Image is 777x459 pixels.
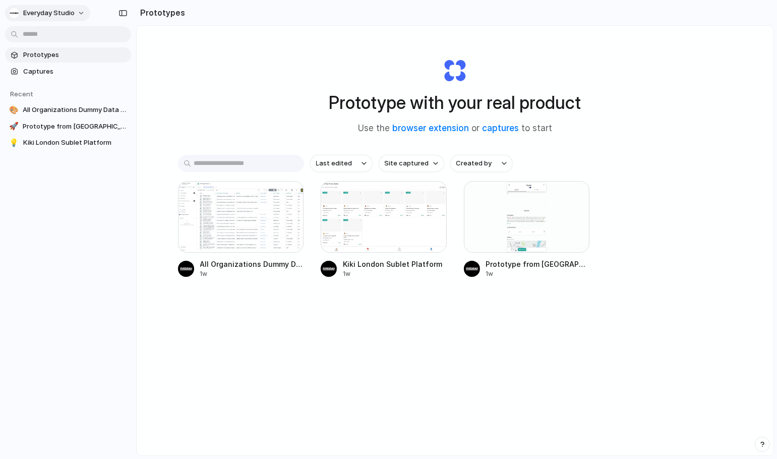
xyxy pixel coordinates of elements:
[392,123,469,133] a: browser extension
[5,47,131,63] a: Prototypes
[178,181,304,278] a: All Organizations Dummy Data EditionAll Organizations Dummy Data Edition1w
[482,123,519,133] a: captures
[5,135,131,150] a: 💡Kiki London Sublet Platform
[5,5,90,21] button: everyday studio
[486,259,590,269] span: Prototype from [GEOGRAPHIC_DATA] | Sublet Homes from People Like You
[358,122,552,135] span: Use the or to start
[23,105,127,115] span: All Organizations Dummy Data Edition
[23,8,75,18] span: everyday studio
[5,64,131,79] a: Captures
[136,7,185,19] h2: Prototypes
[310,155,373,172] button: Last edited
[343,259,447,269] span: Kiki London Sublet Platform
[486,269,590,278] div: 1w
[23,67,127,77] span: Captures
[9,122,19,132] div: 🚀
[343,269,447,278] div: 1w
[200,269,304,278] div: 1w
[5,102,131,118] a: 🎨All Organizations Dummy Data Edition
[379,155,444,172] button: Site captured
[321,181,447,278] a: Kiki London Sublet PlatformKiki London Sublet Platform1w
[329,89,581,116] h1: Prototype with your real product
[316,158,352,168] span: Last edited
[9,105,19,115] div: 🎨
[450,155,513,172] button: Created by
[5,119,131,134] a: 🚀Prototype from [GEOGRAPHIC_DATA] | Sublet Homes from People Like You
[23,138,127,148] span: Kiki London Sublet Platform
[23,122,127,132] span: Prototype from [GEOGRAPHIC_DATA] | Sublet Homes from People Like You
[464,181,590,278] a: Prototype from Kiki London | Sublet Homes from People Like YouPrototype from [GEOGRAPHIC_DATA] | ...
[385,158,429,168] span: Site captured
[456,158,492,168] span: Created by
[23,50,127,60] span: Prototypes
[10,90,33,98] span: Recent
[9,138,19,148] div: 💡
[200,259,304,269] span: All Organizations Dummy Data Edition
